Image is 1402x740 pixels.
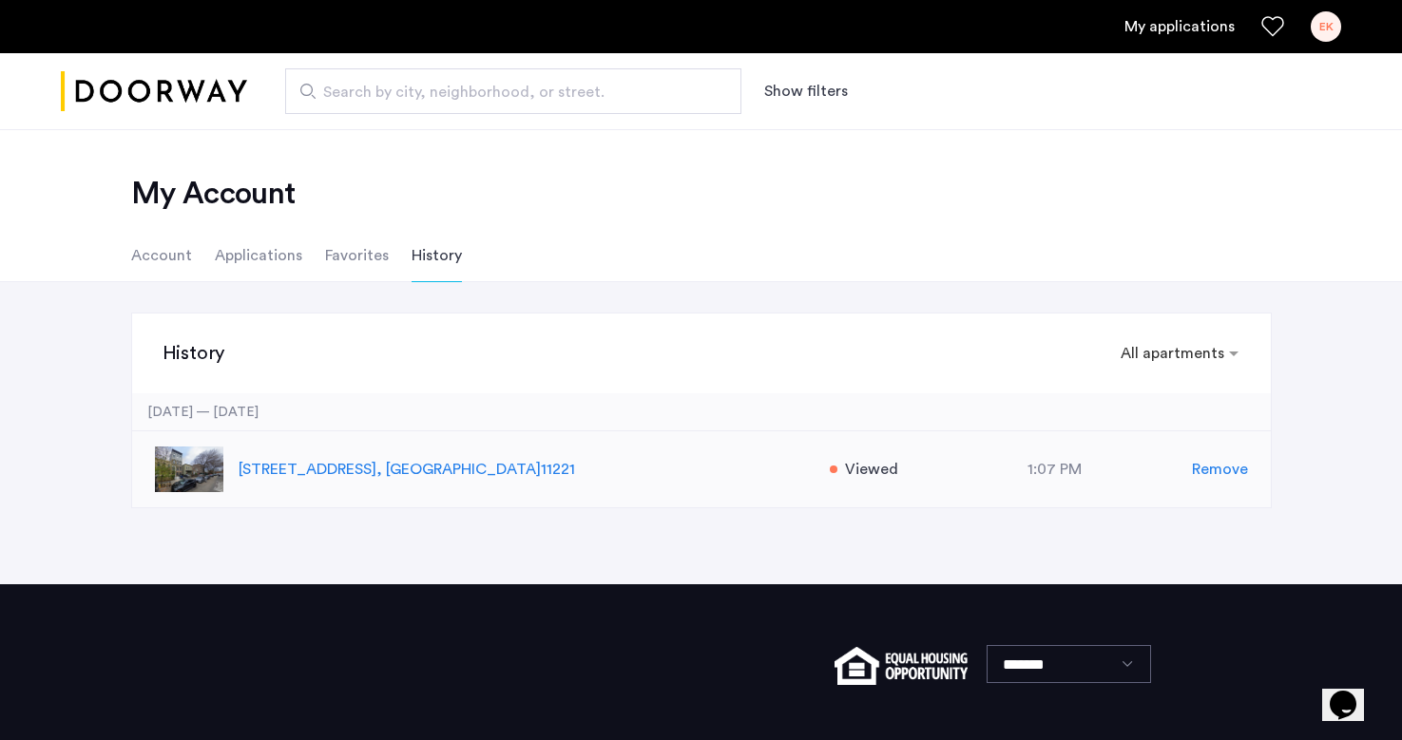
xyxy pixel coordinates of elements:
a: Cazamio logo [61,56,247,127]
h2: My Account [131,175,1272,213]
li: Account [131,229,192,282]
span: Search by city, neighborhood, or street. [323,81,688,104]
span: Viewed [845,458,898,481]
img: apartment [155,446,223,492]
h3: History [163,340,225,367]
img: equal-housing.png [835,647,967,685]
select: Language select [987,645,1151,683]
p: [STREET_ADDRESS] 11221 [239,458,810,481]
span: , [GEOGRAPHIC_DATA] [376,462,541,477]
span: Remove [1192,458,1248,481]
input: Apartment Search [285,68,741,114]
li: Favorites [325,229,389,282]
img: logo [61,56,247,127]
iframe: chat widget [1322,664,1383,721]
div: 1:07 PM [918,458,1192,481]
li: History [412,229,462,282]
div: EK [1311,11,1341,42]
button: Show or hide filters [764,80,848,103]
a: My application [1124,15,1235,38]
div: [DATE] — [DATE] [132,393,1271,431]
li: Applications [215,229,302,282]
a: Favorites [1261,15,1284,38]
